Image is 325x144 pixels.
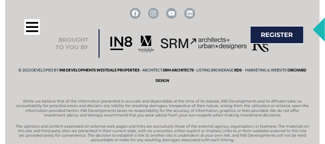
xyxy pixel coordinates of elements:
[163,68,194,72] a: SRM Architects
[156,68,307,83] a: Orchard Design
[16,99,309,118] p: While we believe that all the information presented is accurate and dependable at the time of its...
[250,26,304,44] a: Register
[235,68,242,72] a: RDS
[60,68,96,72] a: IN8 Developments
[261,32,293,38] span: Register
[16,65,309,85] p: © 2023 Developed by: , – Architect: – Listing Brokerage: – Marketing & Website:
[97,68,140,72] a: Westdale Properties
[16,124,309,143] p: The opinions and content expressed on external web pages and links are exclusively those of the e...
